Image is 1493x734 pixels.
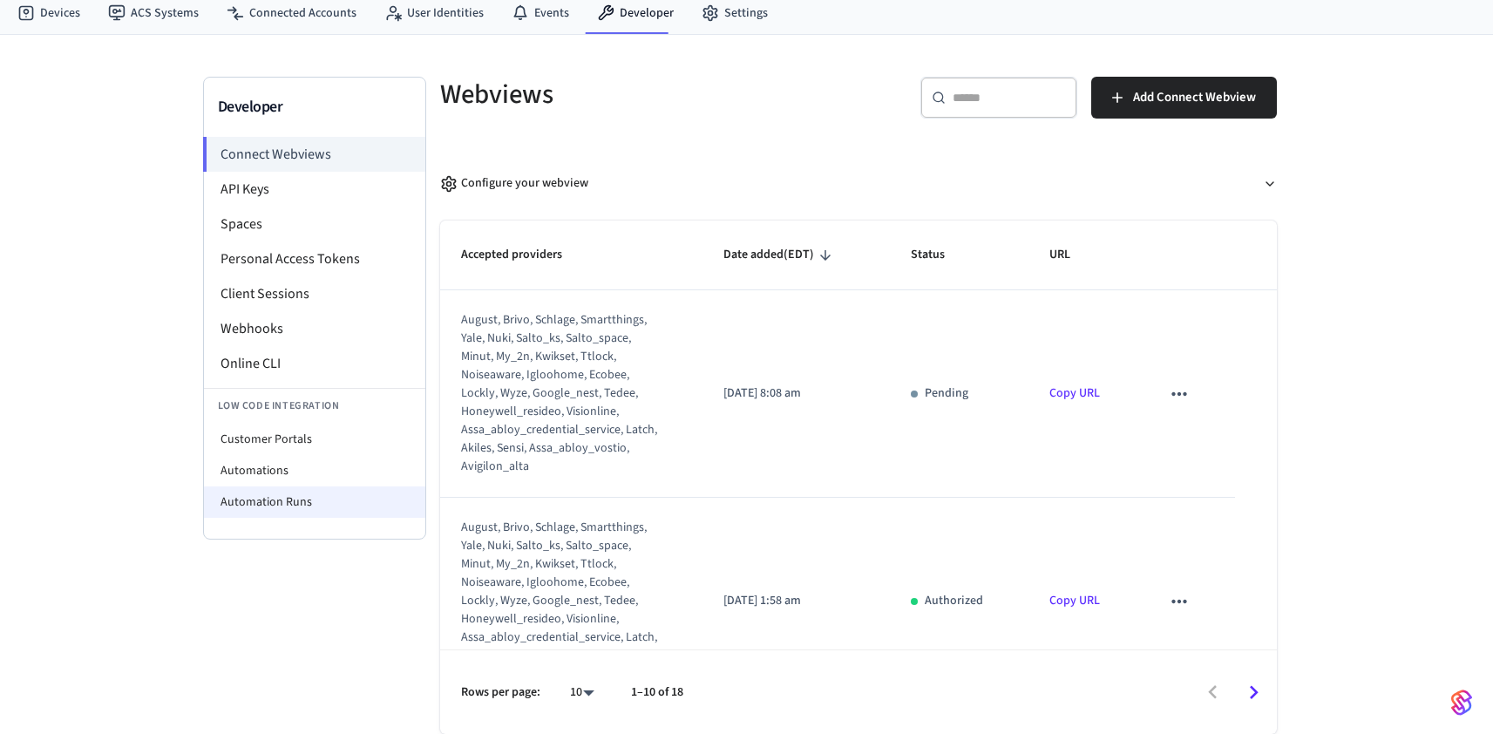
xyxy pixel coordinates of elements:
li: Personal Access Tokens [204,241,425,276]
div: Configure your webview [440,174,588,193]
span: Add Connect Webview [1133,86,1256,109]
a: Copy URL [1049,384,1100,402]
li: Webhooks [204,311,425,346]
a: Copy URL [1049,592,1100,609]
h3: Developer [218,95,411,119]
div: 10 [561,680,603,705]
button: Add Connect Webview [1091,77,1277,119]
p: Authorized [925,592,983,610]
div: august, brivo, schlage, smartthings, yale, nuki, salto_ks, salto_space, minut, my_2n, kwikset, tt... [461,311,661,476]
li: Low Code Integration [204,388,425,424]
span: URL [1049,241,1093,268]
li: Online CLI [204,346,425,381]
p: [DATE] 1:58 am [723,592,869,610]
li: Client Sessions [204,276,425,311]
p: 1–10 of 18 [631,683,683,702]
span: Date added(EDT) [723,241,837,268]
button: Configure your webview [440,160,1277,207]
span: Accepted providers [461,241,585,268]
button: Go to next page [1233,672,1274,713]
img: SeamLogoGradient.69752ec5.svg [1451,689,1472,717]
p: [DATE] 8:08 am [723,384,869,403]
span: Status [911,241,967,268]
h5: Webviews [440,77,848,112]
li: Automation Runs [204,486,425,518]
div: august, brivo, schlage, smartthings, yale, nuki, salto_ks, salto_space, minut, my_2n, kwikset, tt... [461,519,661,683]
li: Spaces [204,207,425,241]
p: Pending [925,384,968,403]
li: Connect Webviews [203,137,425,172]
li: Automations [204,455,425,486]
li: Customer Portals [204,424,425,455]
p: Rows per page: [461,683,540,702]
li: API Keys [204,172,425,207]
